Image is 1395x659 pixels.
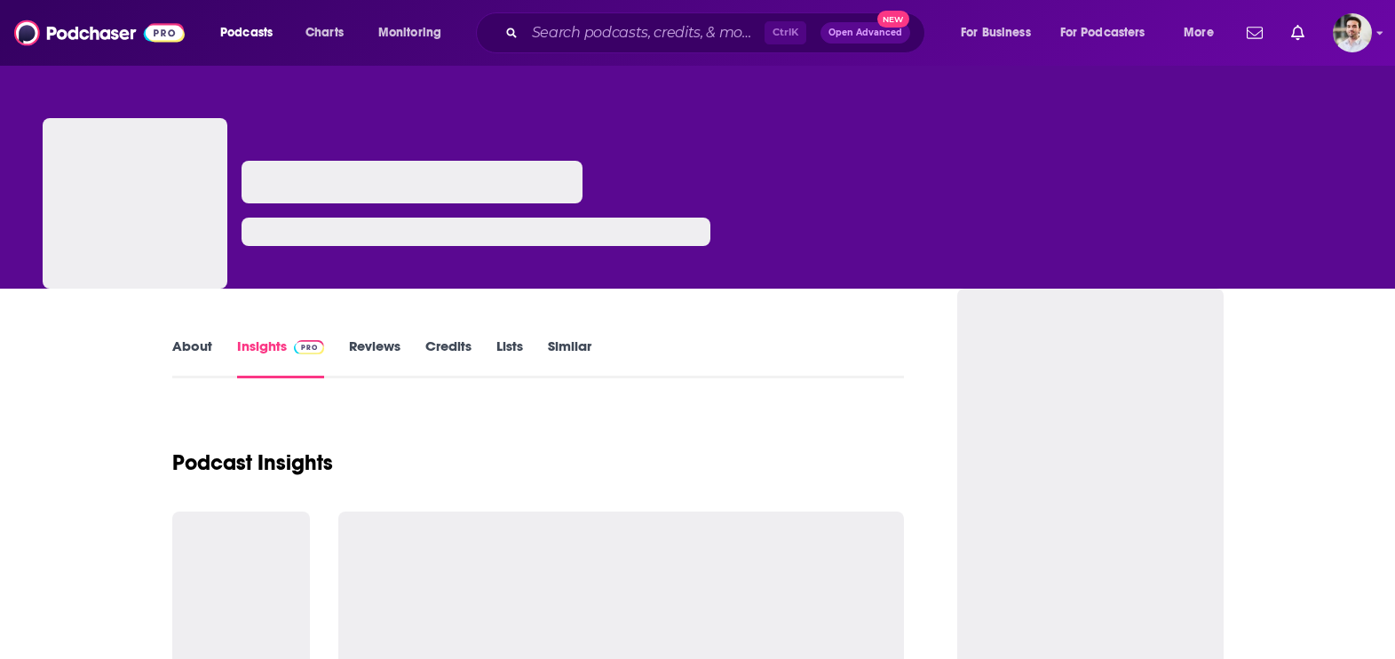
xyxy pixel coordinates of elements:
[294,340,325,354] img: Podchaser Pro
[877,11,909,28] span: New
[237,337,325,378] a: InsightsPodchaser Pro
[1240,18,1270,48] a: Show notifications dropdown
[14,16,185,50] img: Podchaser - Follow, Share and Rate Podcasts
[305,20,344,45] span: Charts
[828,28,902,37] span: Open Advanced
[1171,19,1236,47] button: open menu
[525,19,765,47] input: Search podcasts, credits, & more...
[820,22,910,44] button: Open AdvancedNew
[1184,20,1214,45] span: More
[1049,19,1171,47] button: open menu
[294,19,354,47] a: Charts
[172,337,212,378] a: About
[1333,13,1372,52] span: Logged in as sam_beutlerink
[1284,18,1312,48] a: Show notifications dropdown
[548,337,591,378] a: Similar
[961,20,1031,45] span: For Business
[425,337,472,378] a: Credits
[948,19,1053,47] button: open menu
[493,12,942,53] div: Search podcasts, credits, & more...
[765,21,806,44] span: Ctrl K
[172,449,333,476] h1: Podcast Insights
[496,337,523,378] a: Lists
[1333,13,1372,52] button: Show profile menu
[366,19,464,47] button: open menu
[220,20,273,45] span: Podcasts
[1060,20,1145,45] span: For Podcasters
[208,19,296,47] button: open menu
[1333,13,1372,52] img: User Profile
[378,20,441,45] span: Monitoring
[349,337,400,378] a: Reviews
